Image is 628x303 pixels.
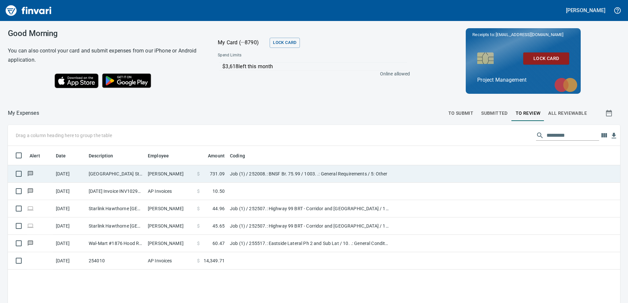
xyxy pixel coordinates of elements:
[145,200,194,217] td: [PERSON_NAME]
[55,73,99,88] img: Download on the App Store
[86,217,145,235] td: Starlink Hawthorne [GEOGRAPHIC_DATA]
[145,165,194,183] td: [PERSON_NAME]
[213,223,225,229] span: 45.65
[222,63,407,71] p: $3,618 left this month
[30,152,40,160] span: Alert
[213,240,225,247] span: 60.47
[218,39,267,47] p: My Card (···8790)
[53,165,86,183] td: [DATE]
[213,188,225,194] span: 10.50
[145,217,194,235] td: [PERSON_NAME]
[53,183,86,200] td: [DATE]
[448,109,474,117] span: To Submit
[30,152,49,160] span: Alert
[148,152,177,160] span: Employee
[86,252,145,270] td: 254010
[27,241,34,245] span: Has messages
[204,257,225,264] span: 14,349.71
[148,152,169,160] span: Employee
[551,74,581,95] img: mastercard.svg
[477,76,569,84] p: Project Management
[8,29,201,38] h3: Good Morning
[145,235,194,252] td: [PERSON_NAME]
[27,189,34,193] span: Has messages
[197,257,200,264] span: $
[27,172,34,176] span: Has messages
[197,205,200,212] span: $
[145,183,194,200] td: AP Invoices
[197,223,200,229] span: $
[227,165,392,183] td: Job (1) / 252008.: BNSF Br. 75.99 / 1003. .: General Requirements / 5: Other
[197,171,200,177] span: $
[208,152,225,160] span: Amount
[99,70,155,91] img: Get it on Google Play
[472,31,574,38] p: Receipts to:
[481,109,508,117] span: Submitted
[495,31,564,38] span: [EMAIL_ADDRESS][DOMAIN_NAME]
[599,131,609,140] button: Choose columns to display
[230,152,254,160] span: Coding
[53,217,86,235] td: [DATE]
[145,252,194,270] td: AP Invoices
[210,171,225,177] span: 731.09
[53,235,86,252] td: [DATE]
[86,200,145,217] td: Starlink Hawthorne [GEOGRAPHIC_DATA]
[213,205,225,212] span: 44.96
[86,183,145,200] td: [DATE] Invoice INV10295680 from [GEOGRAPHIC_DATA] (1-24796)
[566,7,605,14] h5: [PERSON_NAME]
[227,235,392,252] td: Job (1) / 255517.: Eastside Lateral Ph 2 and Sub Lat / 10. .: General Conditions / 5: Other
[197,240,200,247] span: $
[86,165,145,183] td: [GEOGRAPHIC_DATA] Store [GEOGRAPHIC_DATA] [GEOGRAPHIC_DATA]
[8,109,39,117] p: My Expenses
[227,217,392,235] td: Job (1) / 252507.: Highway 99 BRT - Corridor and [GEOGRAPHIC_DATA] / 1003. .: General Requirement...
[89,152,113,160] span: Description
[564,5,607,15] button: [PERSON_NAME]
[53,252,86,270] td: [DATE]
[16,132,112,139] p: Drag a column heading here to group the table
[528,54,564,63] span: Lock Card
[548,109,587,117] span: All Reviewable
[218,52,325,59] span: Spend Limits
[270,38,300,48] button: Lock Card
[56,152,66,160] span: Date
[27,206,34,211] span: Online transaction
[230,152,245,160] span: Coding
[197,188,200,194] span: $
[199,152,225,160] span: Amount
[53,200,86,217] td: [DATE]
[86,235,145,252] td: Wal-Mart #1876 Hood River OR
[523,52,569,65] button: Lock Card
[56,152,75,160] span: Date
[27,224,34,228] span: Online transaction
[8,109,39,117] nav: breadcrumb
[599,105,620,121] button: Show transactions within a particular date range
[273,39,296,47] span: Lock Card
[609,131,619,141] button: Download table
[4,3,53,18] img: Finvari
[89,152,122,160] span: Description
[516,109,541,117] span: To Review
[227,200,392,217] td: Job (1) / 252507.: Highway 99 BRT - Corridor and [GEOGRAPHIC_DATA] / 1003. .: General Requirement...
[213,71,410,77] p: Online allowed
[8,46,201,65] h6: You can also control your card and submit expenses from our iPhone or Android application.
